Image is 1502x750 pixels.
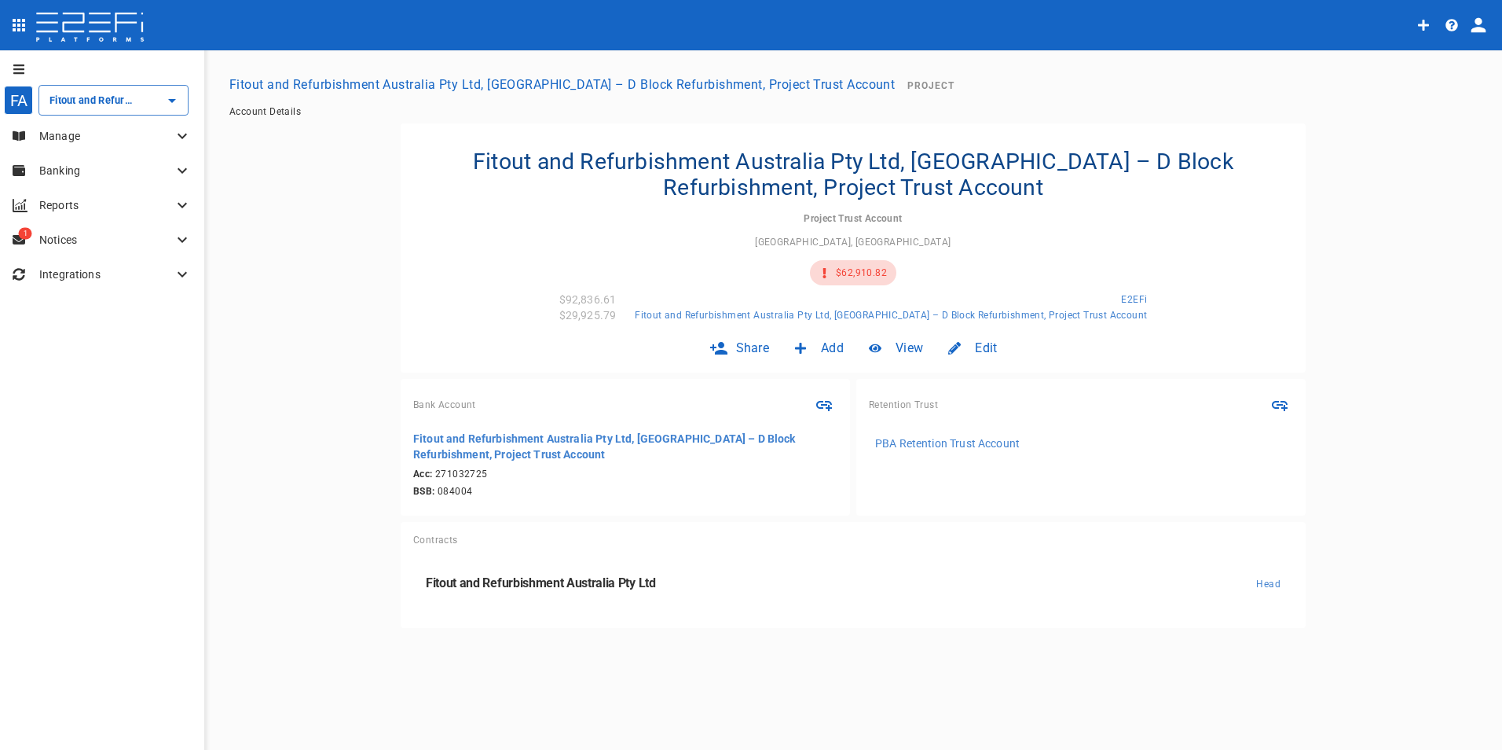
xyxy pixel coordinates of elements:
p: Notices [39,232,173,248]
b: BSB: [413,486,435,497]
span: 084004 [413,486,837,497]
span: $62,910.82 [836,267,887,278]
div: FA [4,86,33,115]
span: E2EFi [1121,294,1147,305]
p: $29,925.79 [559,307,617,323]
span: Connect Bank Feed [811,392,837,418]
p: $92,836.61 [559,292,617,307]
p: PBA Retention Trust Account [875,436,1020,451]
span: Head [1256,579,1280,590]
a: Account Details [229,106,301,117]
div: Add [782,329,856,366]
span: Fitout and Refurbishment Australia Pty Ltd, [GEOGRAPHIC_DATA] – D Block Refurbishment, Project Tr... [635,310,1147,321]
span: Project [907,80,954,91]
span: Share [736,339,770,357]
button: Link RTA [1266,392,1293,418]
p: Integrations [39,267,173,282]
a: Fitout and Refurbishment Australia Pty LtdHead [413,564,1293,603]
span: Retention Trust [869,399,938,410]
span: View [896,339,923,357]
b: Acc: [413,469,433,480]
div: View [856,329,936,366]
span: Contracts [413,535,458,546]
button: Open [161,90,183,112]
a: PBA Retention Trust Account [869,431,1293,456]
span: Edit [975,339,997,357]
span: 1 [19,228,32,240]
p: Fitout and Refurbishment Australia Pty Ltd, [GEOGRAPHIC_DATA] – D Block Refurbishment, Project Tr... [413,431,837,462]
span: 271032725 [413,469,837,480]
div: Share [697,329,782,366]
nav: breadcrumb [229,106,1477,117]
p: Banking [39,163,173,178]
span: Fitout and Refurbishment Australia Pty Ltd [426,575,656,590]
p: Reports [39,197,173,213]
span: Add [821,339,844,357]
p: Manage [39,128,173,144]
h4: Fitout and Refurbishment Australia Pty Ltd, [GEOGRAPHIC_DATA] – D Block Refurbishment, Project Tr... [413,149,1293,200]
span: [GEOGRAPHIC_DATA], [GEOGRAPHIC_DATA] [755,237,951,248]
span: Project Trust Account [804,213,902,224]
input: Fitout and Refurbishment Australia Pty Ltd, Burleigh Heads State School – D Block Refurbishment, ... [46,92,137,108]
button: Fitout and Refurbishment Australia Pty Ltd, [GEOGRAPHIC_DATA] – D Block Refurbishment, Project Tr... [223,69,901,100]
div: Edit [936,329,1009,366]
span: Bank Account [413,399,476,410]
